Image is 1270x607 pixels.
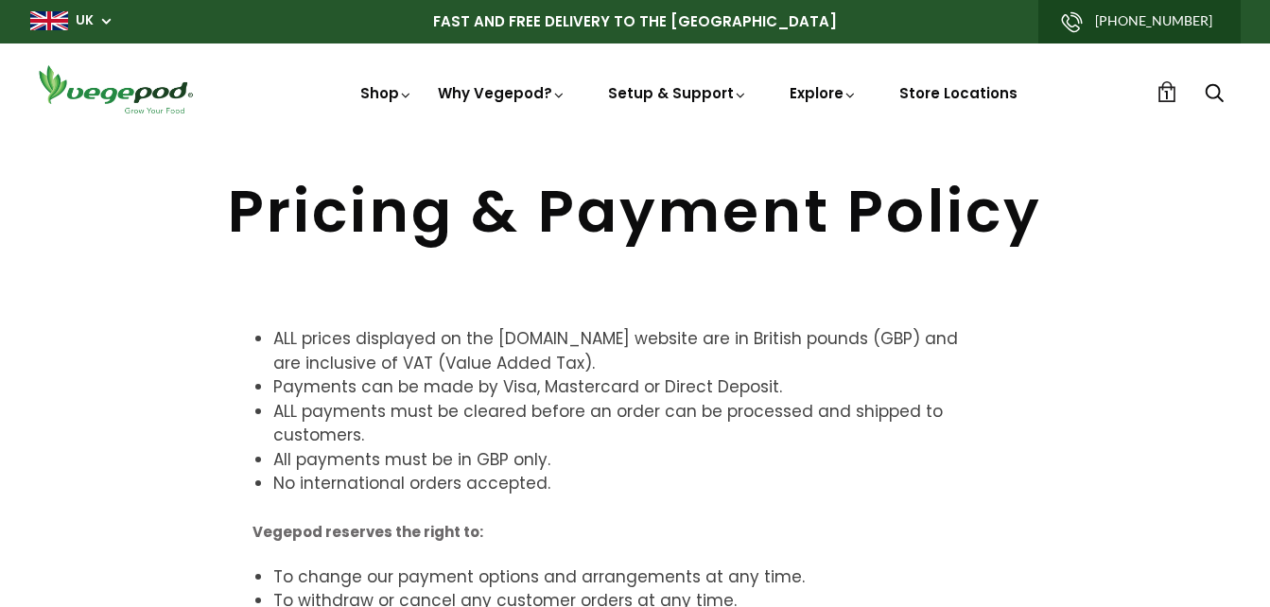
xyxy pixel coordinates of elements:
li: ALL prices displayed on the [DOMAIN_NAME] website are in British pounds (GBP) and are inclusive o... [273,327,1018,375]
a: Store Locations [899,83,1018,103]
h1: Pricing & Payment Policy [30,182,1241,241]
li: To change our payment options and arrangements at any time. [273,565,1018,590]
span: 1 [1164,86,1169,104]
img: gb_large.png [30,11,68,30]
a: UK [76,11,94,30]
li: All payments must be in GBP only. [273,448,1018,473]
li: ALL payments must be cleared before an order can be processed and shipped to customers. [273,400,1018,448]
img: Vegepod [30,62,200,116]
a: Search [1205,84,1224,104]
strong: Vegepod reserves the right to: [252,522,483,542]
a: Explore [790,83,858,103]
a: 1 [1157,81,1177,102]
li: No international orders accepted. [273,472,1018,496]
a: Why Vegepod? [438,83,566,103]
a: Shop [360,83,413,103]
li: Payments can be made by Visa, Mastercard or Direct Deposit. [273,375,1018,400]
a: Setup & Support [608,83,748,103]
